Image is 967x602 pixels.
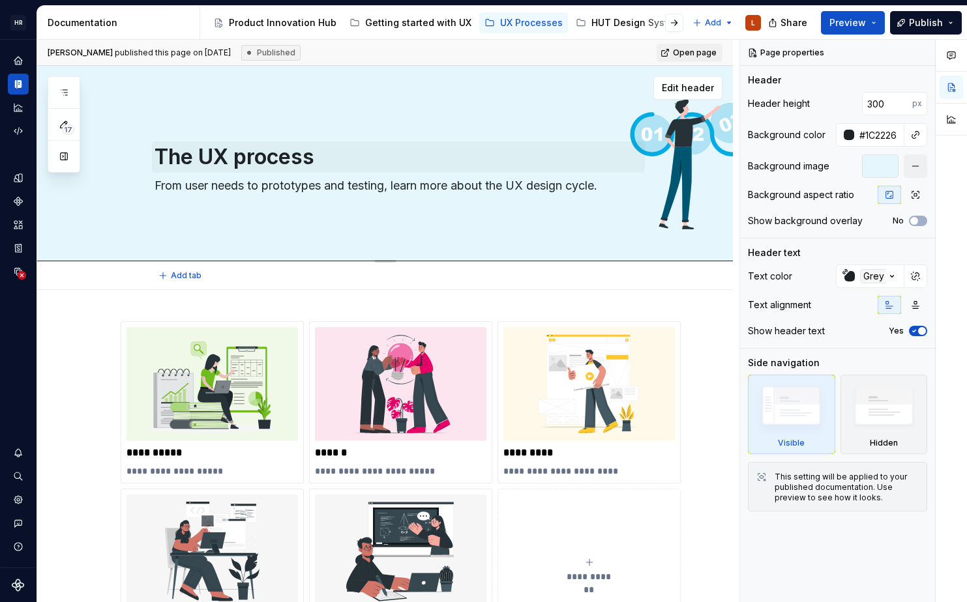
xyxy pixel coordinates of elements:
span: published this page on [DATE] [48,48,231,58]
div: L [751,18,755,28]
a: Data sources [8,261,29,282]
span: [PERSON_NAME] [48,48,113,57]
a: Documentation [8,74,29,94]
button: HR [3,8,34,36]
div: UX Processes [500,16,563,29]
span: Publish [909,16,943,29]
div: Published [241,45,301,61]
textarea: From user needs to prototypes and testing, learn more about the UX design cycle. [152,175,645,196]
div: This setting will be applied to your published documentation. Use preview to see how it looks. [775,472,919,503]
span: Edit header [662,81,714,94]
label: No [893,216,904,226]
a: Analytics [8,97,29,118]
a: Getting started with UX [344,12,477,33]
div: Show background overlay [748,214,863,227]
input: Auto [862,92,912,115]
span: Preview [829,16,866,29]
span: Add tab [171,270,201,281]
button: Publish [890,11,962,35]
span: Add [705,18,721,28]
div: Visible [748,375,835,454]
div: Background color [748,128,826,141]
div: Text alignment [748,298,811,311]
button: Edit header [653,76,722,100]
div: Header [748,74,781,87]
button: Search ⌘K [8,466,29,487]
a: UX Processes [479,12,568,33]
button: Contact support [8,513,29,534]
div: Documentation [48,16,194,29]
span: 17 [62,124,74,135]
a: Home [8,50,29,71]
div: Text color [748,270,792,283]
div: Side navigation [748,356,820,369]
div: Hidden [870,438,898,448]
a: Design tokens [8,167,29,188]
svg: Supernova Logo [12,579,25,592]
div: Page tree [208,10,686,36]
a: HUT Design System [571,12,687,33]
button: Add tab [155,266,207,285]
a: Code automation [8,121,29,141]
a: Assets [8,214,29,235]
a: Open page [657,44,722,62]
span: Open page [673,48,717,58]
img: 5c63ec83-723e-4f0f-9107-fde77e214687.svg [315,327,486,441]
span: Share [781,16,807,29]
button: Notifications [8,442,29,463]
img: 62c75604-ea28-484a-9436-d7e1c94a665e.svg [126,327,298,441]
div: Background image [748,160,829,173]
button: Share [762,11,816,35]
div: Grey 1000 [860,269,911,283]
p: px [912,98,922,109]
a: Settings [8,489,29,510]
div: Hidden [841,375,928,454]
button: Grey 1000 [836,265,904,288]
div: Visible [778,438,805,448]
div: Header text [748,246,801,259]
a: Storybook stories [8,238,29,259]
button: Preview [821,11,885,35]
div: HUT Design System [591,16,681,29]
label: Yes [889,326,904,336]
div: Header height [748,97,810,110]
div: HR [10,15,26,31]
img: e6a0751d-81d3-4a29-ac60-7081e9755c95.svg [503,327,675,441]
div: Product Innovation Hub [229,16,336,29]
div: Getting started with UX [365,16,471,29]
div: Show header text [748,324,825,337]
a: Components [8,191,29,212]
div: Background aspect ratio [748,188,854,201]
a: Product Innovation Hub [208,12,342,33]
input: Auto [854,123,904,147]
button: Add [689,14,737,32]
textarea: The UX process [152,141,645,173]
